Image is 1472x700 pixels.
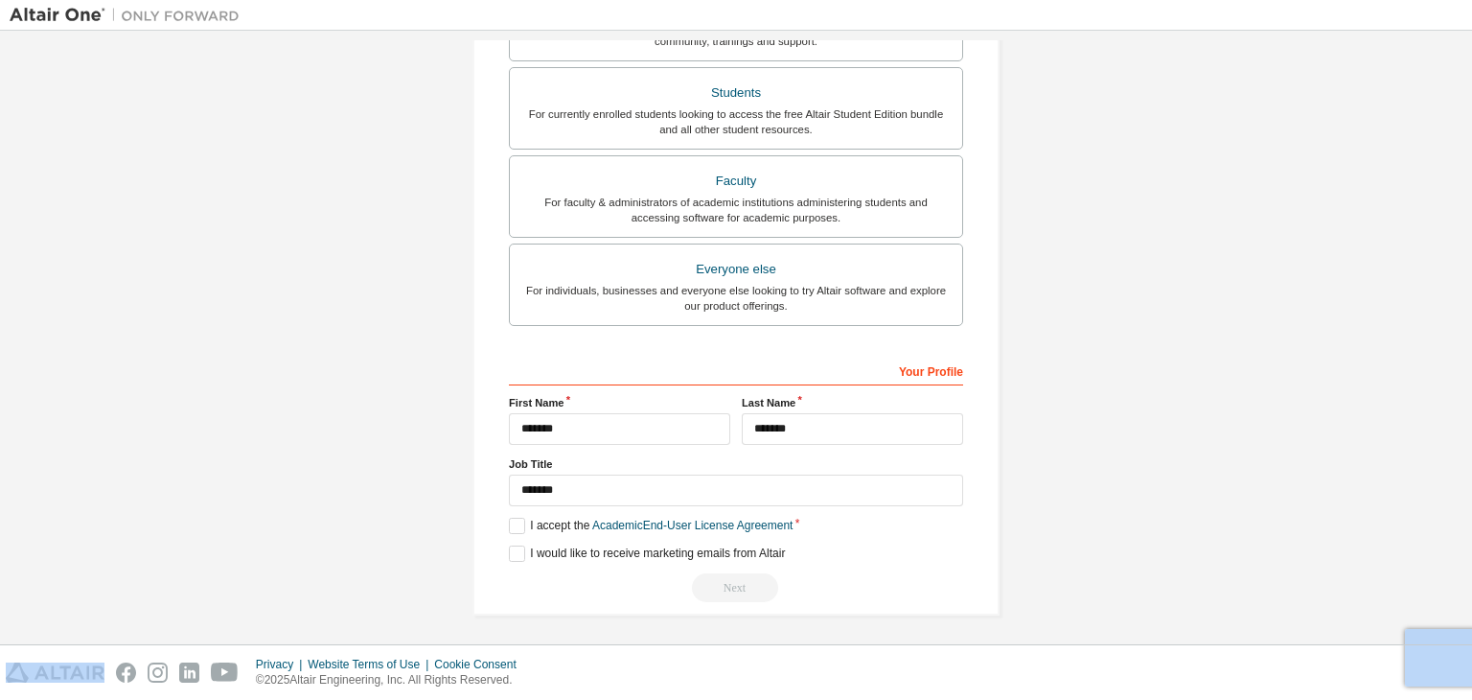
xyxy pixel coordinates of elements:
[256,657,308,672] div: Privacy
[148,663,168,683] img: instagram.svg
[521,256,951,283] div: Everyone else
[742,395,963,410] label: Last Name
[521,283,951,314] div: For individuals, businesses and everyone else looking to try Altair software and explore our prod...
[434,657,527,672] div: Cookie Consent
[116,663,136,683] img: facebook.svg
[521,195,951,225] div: For faculty & administrators of academic institutions administering students and accessing softwa...
[509,546,785,562] label: I would like to receive marketing emails from Altair
[509,573,963,602] div: Provide a valid email to continue
[179,663,199,683] img: linkedin.svg
[521,168,951,195] div: Faculty
[509,355,963,385] div: Your Profile
[211,663,239,683] img: youtube.svg
[521,106,951,137] div: For currently enrolled students looking to access the free Altair Student Edition bundle and all ...
[256,672,528,688] p: © 2025 Altair Engineering, Inc. All Rights Reserved.
[521,80,951,106] div: Students
[509,456,963,472] label: Job Title
[6,663,104,683] img: altair_logo.svg
[509,395,730,410] label: First Name
[509,518,793,534] label: I accept the
[592,519,793,532] a: Academic End-User License Agreement
[308,657,434,672] div: Website Terms of Use
[10,6,249,25] img: Altair One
